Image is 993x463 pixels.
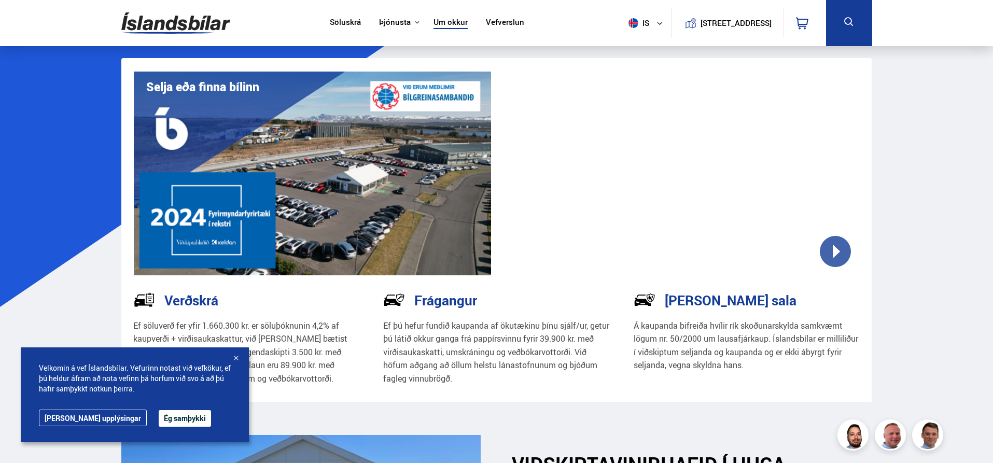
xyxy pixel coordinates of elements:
[624,18,650,28] span: is
[383,289,405,311] img: NP-R9RrMhXQFCiaa.svg
[330,18,361,29] a: Söluskrá
[39,410,147,426] a: [PERSON_NAME] upplýsingar
[121,6,230,40] img: G0Ugv5HjCgRt.svg
[146,80,259,94] h1: Selja eða finna bílinn
[433,18,468,29] a: Um okkur
[379,18,411,27] button: Þjónusta
[414,292,477,308] h3: Frágangur
[634,319,860,372] p: Á kaupanda bifreiða hvílir rík skoðunarskylda samkvæmt lögum nr. 50/2000 um lausafjárkaup. Ísland...
[914,421,945,452] img: FbJEzSuNWCJXmdc-.webp
[486,18,524,29] a: Vefverslun
[164,292,218,308] h3: Verðskrá
[383,319,610,386] p: Ef þú hefur fundið kaupanda af ökutækinu þínu sjálf/ur, getur þú látið okkur ganga frá pappírsvin...
[134,72,492,275] img: eKx6w-_Home_640_.png
[133,289,155,311] img: tr5P-W3DuiFaO7aO.svg
[133,319,360,386] p: Ef söluverð fer yfir 1.660.300 kr. er söluþóknunin 4,2% af kaupverði + virðisaukaskattur, við [PE...
[665,292,796,308] h3: [PERSON_NAME] sala
[705,19,768,27] button: [STREET_ADDRESS]
[624,8,671,38] button: is
[159,410,211,427] button: Ég samþykki
[839,421,870,452] img: nhp88E3Fdnt1Opn2.png
[634,289,655,311] img: -Svtn6bYgwAsiwNX.svg
[39,363,231,394] span: Velkomin á vef Íslandsbílar. Vefurinn notast við vefkökur, ef þú heldur áfram að nota vefinn þá h...
[628,18,638,28] img: svg+xml;base64,PHN2ZyB4bWxucz0iaHR0cDovL3d3dy53My5vcmcvMjAwMC9zdmciIHdpZHRoPSI1MTIiIGhlaWdodD0iNT...
[876,421,907,452] img: siFngHWaQ9KaOqBr.png
[8,4,39,35] button: Opna LiveChat spjallviðmót
[677,8,777,38] a: [STREET_ADDRESS]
